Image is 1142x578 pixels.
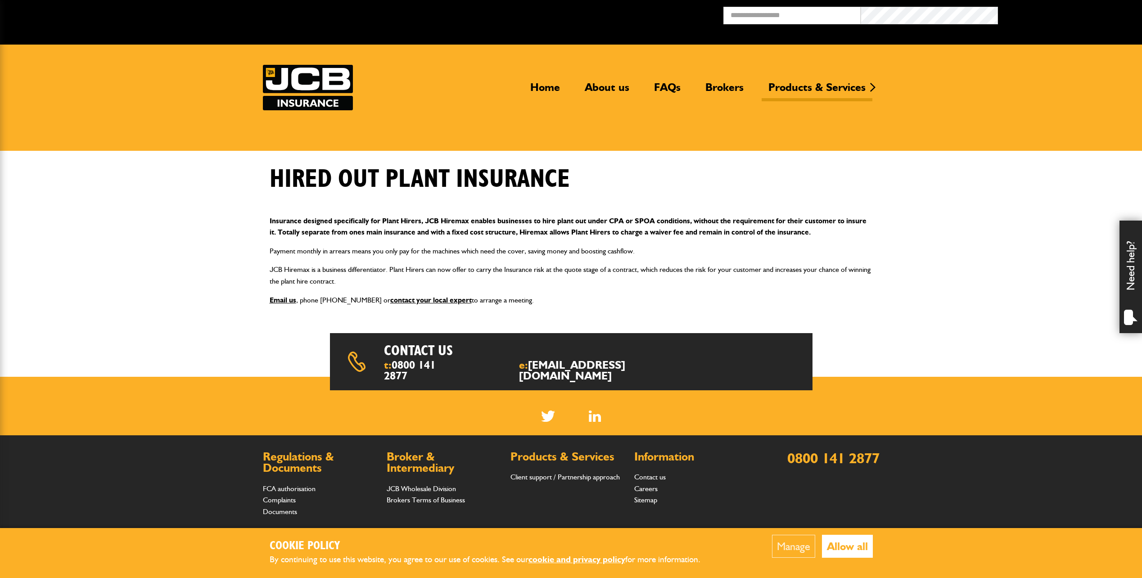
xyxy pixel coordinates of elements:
h1: Hired out plant insurance [270,164,570,194]
a: Contact us [634,473,666,481]
span: t: [384,360,443,381]
a: Home [524,81,567,101]
h2: Information [634,451,749,463]
p: Insurance designed specifically for Plant Hirers, JCB Hiremax enables businesses to hire plant ou... [270,215,873,238]
button: Manage [772,535,815,558]
button: Allow all [822,535,873,558]
a: Careers [634,484,658,493]
a: Documents [263,507,297,516]
img: JCB Insurance Services logo [263,65,353,110]
h2: Regulations & Documents [263,451,378,474]
a: FCA authorisation [263,484,316,493]
span: e: [519,360,670,381]
a: 0800 141 2877 [384,358,436,382]
a: contact your local expert [390,296,472,304]
a: Sitemap [634,496,657,504]
a: JCB Wholesale Division [387,484,456,493]
a: 0800 141 2877 [787,449,880,467]
a: Complaints [263,496,296,504]
a: [EMAIL_ADDRESS][DOMAIN_NAME] [519,358,625,382]
img: Linked In [589,411,601,422]
div: Need help? [1119,221,1142,333]
a: Brokers Terms of Business [387,496,465,504]
a: Brokers [699,81,750,101]
a: About us [578,81,636,101]
a: LinkedIn [589,411,601,422]
a: Email us [270,296,296,304]
p: , phone [PHONE_NUMBER] or to arrange a meeting. [270,294,873,306]
p: By continuing to use this website, you agree to our use of cookies. See our for more information. [270,553,715,567]
a: JCB Insurance Services [263,65,353,110]
h2: Cookie Policy [270,539,715,553]
h2: Broker & Intermediary [387,451,501,474]
a: Products & Services [762,81,872,101]
h2: Products & Services [510,451,625,463]
a: Client support / Partnership approach [510,473,620,481]
p: JCB Hiremax is a business differentiator. Plant Hirers can now offer to carry the Insurance risk ... [270,264,873,287]
a: FAQs [647,81,687,101]
p: Payment monthly in arrears means you only pay for the machines which need the cover, saving money... [270,245,873,257]
h2: Contact us [384,342,595,359]
img: Twitter [541,411,555,422]
a: cookie and privacy policy [528,554,625,564]
button: Broker Login [998,7,1135,21]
